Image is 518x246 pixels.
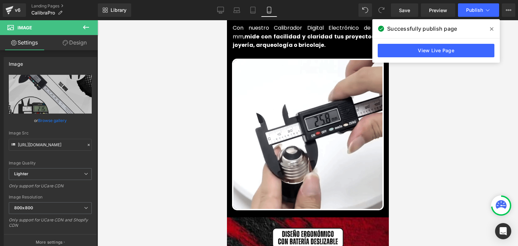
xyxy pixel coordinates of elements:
strong: mide con facilidad y claridad tus proyectos de joyería, arqueología o bricolaje. [6,12,157,29]
a: Tablet [245,3,261,17]
button: Undo [358,3,372,17]
span: Library [111,7,126,13]
div: Image [9,57,23,67]
a: Preview [421,3,455,17]
b: Lighter [14,171,28,176]
span: Image [18,25,32,30]
span: CalibraPro [31,10,55,16]
button: Redo [375,3,388,17]
a: Mobile [261,3,277,17]
a: New Library [98,3,131,17]
span: Preview [429,7,447,14]
span: Save [399,7,410,14]
div: Image Resolution [9,195,92,199]
div: Only support for UCare CDN and Shopify CDN [9,217,92,233]
a: Desktop [212,3,229,17]
div: v6 [13,6,22,14]
button: More [502,3,515,17]
span: Publish [466,7,483,13]
div: or [9,117,92,124]
a: Laptop [229,3,245,17]
a: View Live Page [378,44,494,57]
div: Only support for UCare CDN [9,183,92,193]
font: Con nuestro Calibrador Digital Electrónico de 100 mm, [6,4,157,29]
a: Browse gallery [38,115,67,126]
p: More settings [36,239,63,245]
div: Image Quality [9,161,92,165]
a: Landing Pages [31,3,98,9]
a: Design [50,35,99,50]
div: Image Src [9,131,92,135]
a: v6 [3,3,26,17]
span: Successfully publish page [387,25,457,33]
b: 800x800 [14,205,33,210]
div: Open Intercom Messenger [495,223,511,239]
button: Publish [458,3,499,17]
input: Link [9,139,92,151]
